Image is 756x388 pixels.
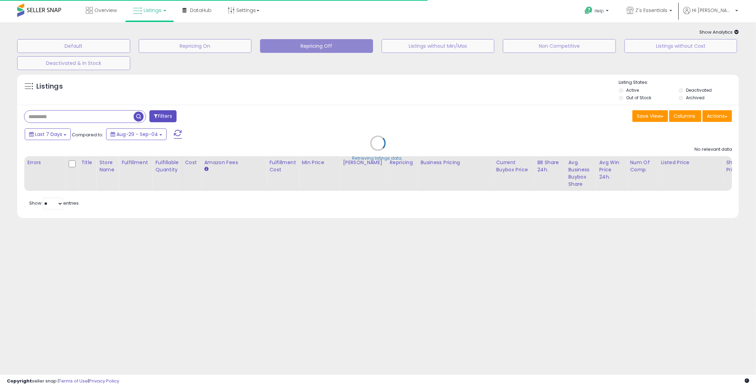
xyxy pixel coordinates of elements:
button: Listings without Min/Max [382,39,495,53]
button: Default [17,39,130,53]
span: Z's Essentials [635,7,667,14]
a: Hi [PERSON_NAME] [683,7,738,22]
button: Non Competitive [503,39,616,53]
a: Help [579,1,616,22]
span: Hi [PERSON_NAME] [692,7,733,14]
button: Listings without Cost [624,39,737,53]
i: Get Help [584,6,593,15]
button: Deactivated & In Stock [17,56,130,70]
span: Overview [94,7,117,14]
span: Show Analytics [699,29,739,35]
span: Help [595,8,604,14]
span: Listings [144,7,161,14]
button: Repricing Off [260,39,373,53]
button: Repricing On [139,39,252,53]
div: Retrieving listings data.. [352,155,404,161]
span: DataHub [190,7,212,14]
